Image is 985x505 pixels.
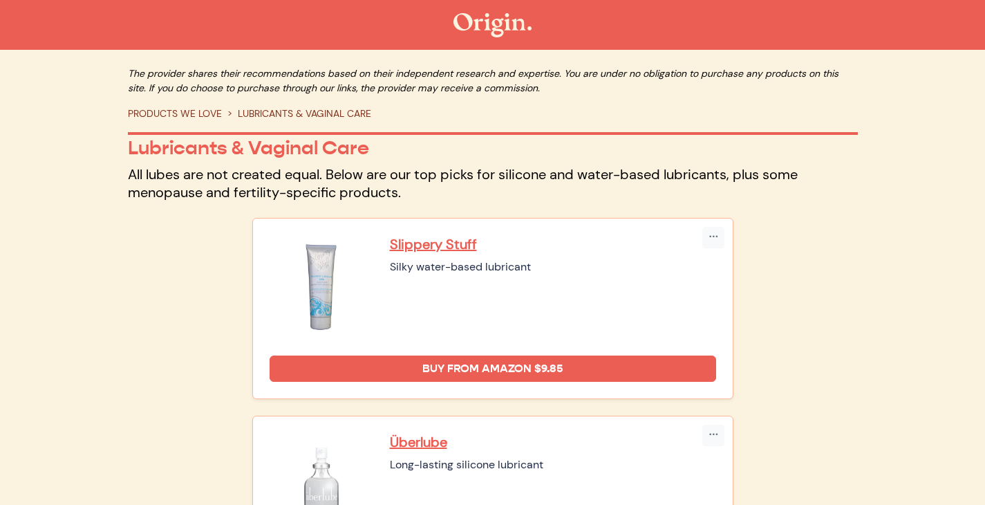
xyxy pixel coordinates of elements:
[270,235,373,339] img: Slippery Stuff
[128,66,858,95] p: The provider shares their recommendations based on their independent research and expertise. You ...
[390,433,716,451] a: Überlube
[222,107,371,121] li: LUBRICANTS & VAGINAL CARE
[128,107,222,120] a: PRODUCTS WE LOVE
[128,136,858,160] p: Lubricants & Vaginal Care
[270,356,716,382] a: Buy from Amazon $9.85
[390,235,716,253] a: Slippery Stuff
[390,259,716,275] div: Silky water-based lubricant
[390,457,716,473] div: Long-lasting silicone lubricant
[128,165,858,201] p: All lubes are not created equal. Below are our top picks for silicone and water-based lubricants,...
[453,13,532,37] img: The Origin Shop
